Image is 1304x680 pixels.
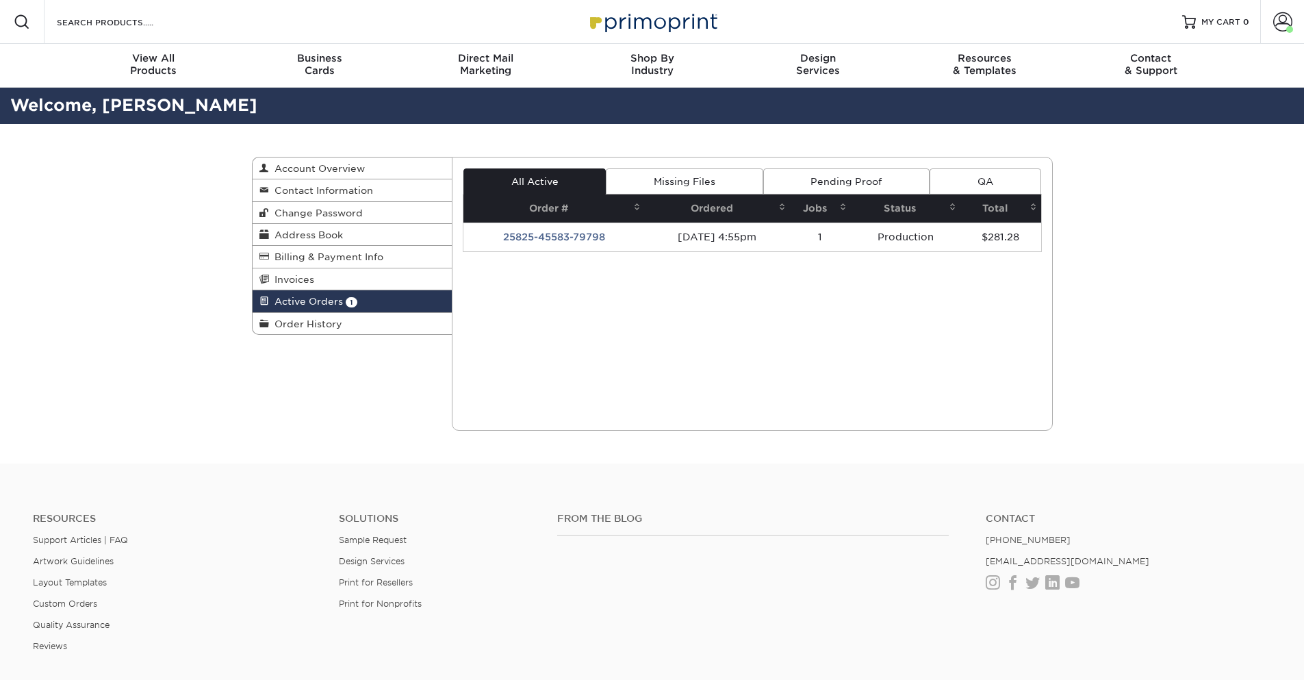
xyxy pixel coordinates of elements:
[339,513,537,525] h4: Solutions
[986,535,1071,545] a: [PHONE_NUMBER]
[569,52,735,64] span: Shop By
[253,202,452,224] a: Change Password
[71,52,237,64] span: View All
[790,223,851,251] td: 1
[735,44,902,88] a: DesignServices
[236,52,402,77] div: Cards
[269,296,343,307] span: Active Orders
[902,52,1068,77] div: & Templates
[339,556,405,566] a: Design Services
[735,52,902,64] span: Design
[902,52,1068,64] span: Resources
[1068,52,1234,77] div: & Support
[269,163,365,174] span: Account Overview
[463,194,645,223] th: Order #
[851,194,960,223] th: Status
[71,44,237,88] a: View AllProducts
[1068,44,1234,88] a: Contact& Support
[902,44,1068,88] a: Resources& Templates
[269,274,314,285] span: Invoices
[402,52,569,64] span: Direct Mail
[346,297,357,307] span: 1
[930,168,1040,194] a: QA
[960,223,1041,251] td: $281.28
[569,44,735,88] a: Shop ByIndustry
[253,313,452,334] a: Order History
[339,599,422,609] a: Print for Nonprofits
[253,268,452,290] a: Invoices
[339,577,413,588] a: Print for Resellers
[236,44,402,88] a: BusinessCards
[606,168,763,194] a: Missing Files
[557,513,949,525] h4: From the Blog
[402,52,569,77] div: Marketing
[269,207,363,218] span: Change Password
[236,52,402,64] span: Business
[253,246,452,268] a: Billing & Payment Info
[33,577,107,588] a: Layout Templates
[33,535,128,545] a: Support Articles | FAQ
[33,620,110,630] a: Quality Assurance
[1068,52,1234,64] span: Contact
[645,194,790,223] th: Ordered
[253,290,452,312] a: Active Orders 1
[33,513,318,525] h4: Resources
[463,168,606,194] a: All Active
[253,224,452,246] a: Address Book
[960,194,1041,223] th: Total
[584,7,721,36] img: Primoprint
[33,556,114,566] a: Artwork Guidelines
[402,44,569,88] a: Direct MailMarketing
[790,194,851,223] th: Jobs
[269,318,342,329] span: Order History
[339,535,407,545] a: Sample Request
[463,223,645,251] td: 25825-45583-79798
[55,14,189,30] input: SEARCH PRODUCTS.....
[986,513,1271,525] a: Contact
[269,229,343,240] span: Address Book
[986,556,1149,566] a: [EMAIL_ADDRESS][DOMAIN_NAME]
[569,52,735,77] div: Industry
[71,52,237,77] div: Products
[253,179,452,201] a: Contact Information
[1201,16,1240,28] span: MY CART
[33,641,67,651] a: Reviews
[851,223,960,251] td: Production
[645,223,790,251] td: [DATE] 4:55pm
[269,251,383,262] span: Billing & Payment Info
[253,158,452,179] a: Account Overview
[269,185,373,196] span: Contact Information
[1243,17,1249,27] span: 0
[33,599,97,609] a: Custom Orders
[735,52,902,77] div: Services
[763,168,930,194] a: Pending Proof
